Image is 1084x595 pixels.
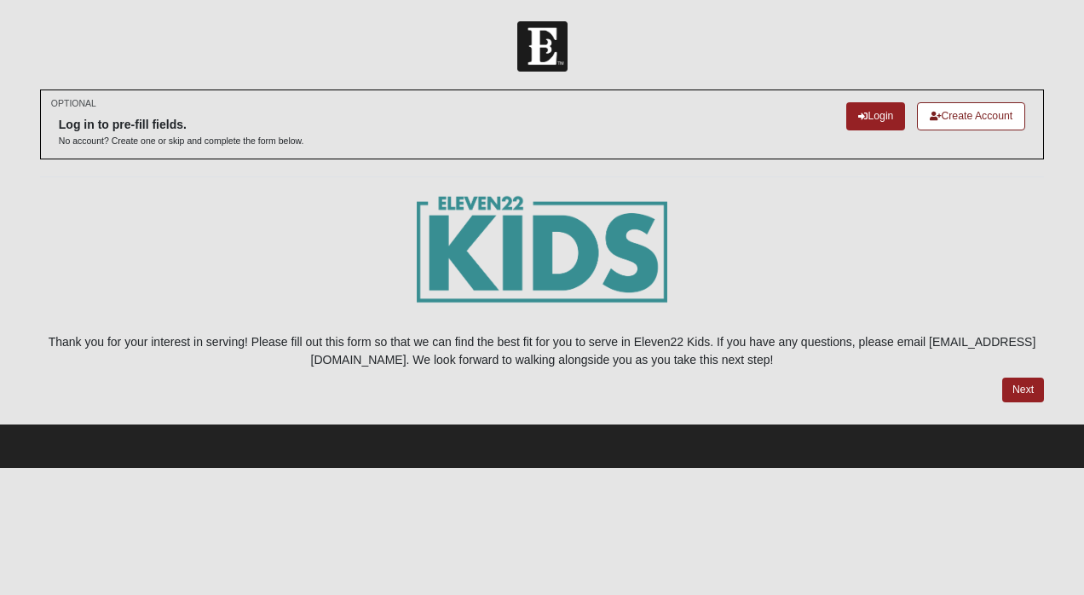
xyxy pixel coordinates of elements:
h6: Log in to pre-fill fields. [59,118,304,132]
small: OPTIONAL [51,97,96,110]
a: Login [846,102,905,130]
a: Create Account [917,102,1025,130]
img: Church of Eleven22 Logo [517,21,568,72]
img: E22_kids_logogrn-01.png [417,194,668,325]
p: No account? Create one or skip and complete the form below. [59,135,304,147]
p: Thank you for your interest in serving! Please fill out this form so that we can find the best fi... [40,333,1044,369]
a: Next [1002,378,1044,402]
